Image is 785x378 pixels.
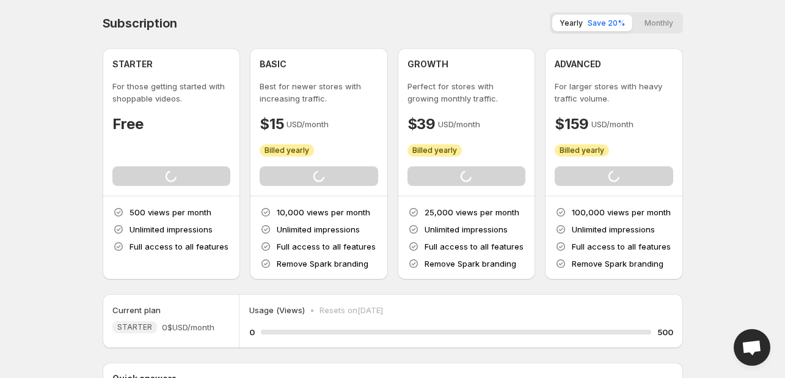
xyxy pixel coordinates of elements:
p: Full access to all features [130,240,228,253]
p: 100,000 views per month [572,206,671,218]
p: 10,000 views per month [277,206,370,218]
p: Remove Spark branding [277,258,368,270]
h4: GROWTH [407,58,448,70]
span: STARTER [117,322,152,332]
p: 500 views per month [130,206,211,218]
span: 0$ USD/month [162,321,214,333]
p: Resets on [DATE] [319,304,383,316]
span: Yearly [560,18,583,28]
h4: Free [112,114,144,134]
p: Unlimited impressions [130,223,213,235]
h5: 0 [249,326,255,338]
button: YearlySave 20% [552,15,632,31]
p: USD/month [287,118,329,130]
h4: $15 [260,114,284,134]
h5: Current plan [112,304,161,316]
p: Remove Spark branding [572,258,663,270]
span: Save 20% [588,18,625,28]
p: Usage (Views) [249,304,305,316]
div: Billed yearly [407,144,462,157]
button: Monthly [637,15,681,31]
p: Unlimited impressions [425,223,508,235]
p: Remove Spark branding [425,258,516,270]
div: Open chat [734,329,770,366]
h5: 500 [657,326,673,338]
p: Perfect for stores with growing monthly traffic. [407,80,526,105]
p: Unlimited impressions [277,223,360,235]
p: USD/month [591,118,633,130]
h4: $159 [555,114,589,134]
p: For larger stores with heavy traffic volume. [555,80,673,105]
p: Full access to all features [277,240,376,253]
p: For those getting started with shoppable videos. [112,80,231,105]
p: Best for newer stores with increasing traffic. [260,80,378,105]
h4: ADVANCED [555,58,601,70]
h4: BASIC [260,58,287,70]
p: Full access to all features [425,240,524,253]
p: 25,000 views per month [425,206,519,218]
div: Billed yearly [260,144,314,157]
h4: STARTER [112,58,153,70]
div: Billed yearly [555,144,609,157]
p: Full access to all features [572,240,671,253]
p: • [310,304,315,316]
p: Unlimited impressions [572,223,655,235]
h4: $39 [407,114,436,134]
h4: Subscription [103,16,178,31]
p: USD/month [438,118,480,130]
